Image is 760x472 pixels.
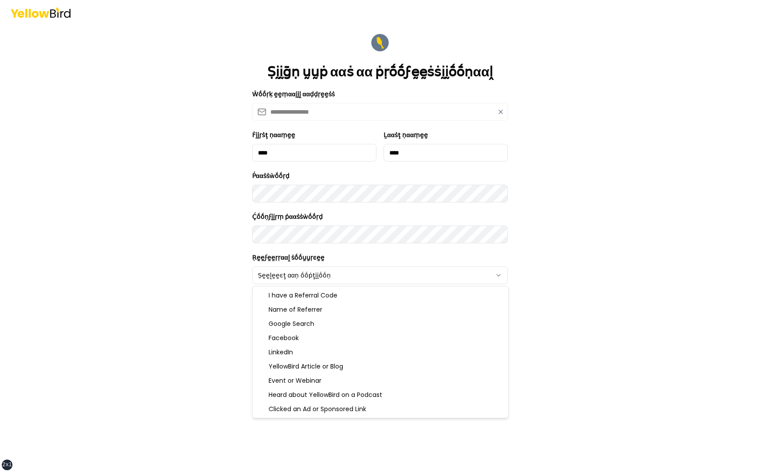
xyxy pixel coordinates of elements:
[269,390,382,399] span: Heard about YellowBird on a Podcast
[269,305,322,314] span: Name of Referrer
[269,333,299,342] span: Facebook
[269,348,293,357] span: LinkedIn
[269,376,321,385] span: Event or Webinar
[269,362,343,371] span: YellowBird Article or Blog
[269,319,314,328] span: Google Search
[269,291,337,300] span: I have a Referral Code
[269,405,366,413] span: Clicked an Ad or Sponsored Link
